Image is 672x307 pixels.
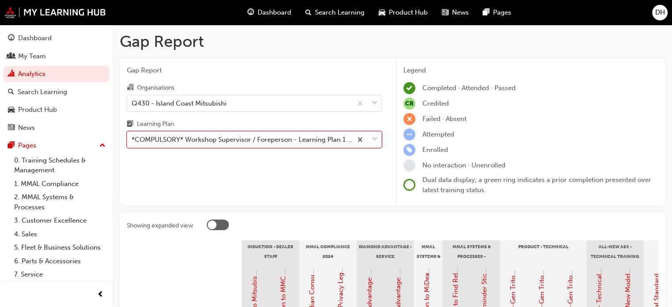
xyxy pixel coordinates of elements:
[586,240,644,262] div: ALL-NEW ASX - Technical Training
[4,84,109,100] a: Search Learning
[422,84,516,92] span: Completed · Attended · Passed
[242,240,299,262] div: Induction - Dealer Staff
[315,8,364,18] span: Search Learning
[4,28,109,137] button: DashboardMy TeamAnalyticsSearch LearningProduct HubNews
[127,121,133,129] span: learningplan-icon
[8,53,15,61] span: people-icon
[403,129,415,140] span: learningRecordVerb_ATTEMPT-icon
[4,66,109,82] a: Analytics
[403,82,415,94] span: learningRecordVerb_COMPLETE-icon
[127,221,193,230] div: Showing expanded view
[8,106,15,114] span: car-icon
[8,124,15,132] span: news-icon
[357,240,414,262] div: Diamond Advantage - Service
[97,289,104,300] span: prev-icon
[372,134,378,145] span: down-icon
[11,227,109,241] a: 4. Sales
[422,146,448,154] span: Enrolled
[422,115,467,123] span: Failed · Absent
[403,113,415,125] span: learningRecordVerb_FAIL-icon
[452,8,469,18] span: News
[403,159,415,171] span: learningRecordVerb_NONE-icon
[11,177,109,191] a: 1. MMAL Compliance
[18,87,67,97] div: Search Learning
[240,4,298,22] a: guage-iconDashboard
[422,161,505,169] span: No interaction · Unenrolled
[299,240,357,262] div: MMAL Compliance 2024
[435,4,476,22] a: news-iconNews
[422,130,454,138] span: Attempted
[403,98,415,110] span: null-icon
[4,30,109,46] a: Dashboard
[120,32,665,51] h1: Gap Report
[4,7,106,18] img: mmal
[403,65,658,76] div: Legend
[389,8,428,18] span: Product Hub
[652,5,668,20] button: DH
[18,33,52,43] div: Dashboard
[379,7,385,18] span: car-icon
[8,34,15,42] span: guage-icon
[8,88,14,96] span: search-icon
[11,241,109,254] a: 5. Fleet & Business Solutions
[500,240,586,262] div: Product - Technical
[11,281,109,295] a: 8. Technical
[403,144,415,156] span: learningRecordVerb_ENROLL-icon
[11,268,109,281] a: 7. Service
[655,8,665,18] span: DH
[422,176,651,194] span: Dual data display; a green ring indicates a prior completion presented over latest training status.
[137,83,175,92] div: Organisations
[4,120,109,136] a: News
[372,4,435,22] a: car-iconProduct Hub
[476,4,518,22] a: pages-iconPages
[4,48,109,64] a: My Team
[372,98,378,109] span: down-icon
[298,4,372,22] a: search-iconSearch Learning
[99,140,106,152] span: up-icon
[493,8,511,18] span: Pages
[18,51,46,61] div: My Team
[442,7,448,18] span: news-icon
[132,135,353,145] div: *COMPULSORY* Workshop Supervisor / Foreperson - Learning Plan 1 - TC_WSF_CLP
[18,123,35,133] div: News
[414,240,443,262] div: MMAL Systems & Processes - General
[422,99,449,107] span: Credited
[18,105,57,115] div: Product Hub
[4,137,109,154] button: Pages
[11,190,109,214] a: 2. MMAL Systems & Processes
[11,214,109,227] a: 3. Customer Excellence
[137,120,174,129] div: Learning Plan
[305,7,311,18] span: search-icon
[247,7,254,18] span: guage-icon
[258,8,291,18] span: Dashboard
[443,240,500,262] div: MMAL Systems & Processes - Technical
[483,7,490,18] span: pages-icon
[4,102,109,118] a: Product Hub
[8,142,15,150] span: pages-icon
[18,140,36,151] div: Pages
[127,65,382,76] span: Gap Report
[132,98,227,108] div: Q430 - Island Coast Mitsubishi
[8,70,15,78] span: chart-icon
[127,84,133,92] span: organisation-icon
[11,254,109,268] a: 6. Parts & Accessories
[11,154,109,177] a: 0. Training Schedules & Management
